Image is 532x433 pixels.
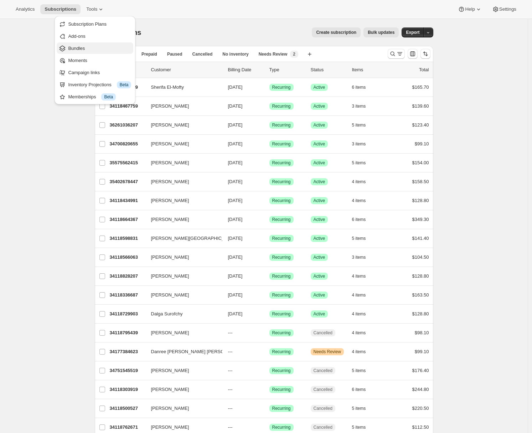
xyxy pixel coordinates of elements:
[314,330,332,336] span: Cancelled
[314,311,325,317] span: Active
[314,141,325,147] span: Active
[314,179,325,185] span: Active
[272,198,291,203] span: Recurring
[314,103,325,109] span: Active
[352,82,374,92] button: 6 items
[314,273,325,279] span: Active
[314,424,332,430] span: Cancelled
[110,309,429,319] div: 34118729903Dalga Surofchy[DATE]SuccessRecurringSuccessActive4 items$128.80
[272,387,291,392] span: Recurring
[110,310,145,318] p: 34118729903
[147,365,218,376] button: [PERSON_NAME]
[272,349,291,355] span: Recurring
[352,387,366,392] span: 6 items
[352,233,374,243] button: 5 items
[110,177,429,187] div: 35402678447[PERSON_NAME][DATE]SuccessRecurringSuccessActive4 items$158.50
[406,30,419,35] span: Export
[110,216,145,223] p: 34118664367
[412,103,429,109] span: $139.60
[412,179,429,184] span: $158.50
[151,122,189,129] span: [PERSON_NAME]
[314,217,325,222] span: Active
[110,254,145,261] p: 34118566063
[352,290,374,300] button: 4 items
[269,66,305,73] div: Type
[352,196,374,206] button: 4 items
[352,311,366,317] span: 4 items
[110,367,145,374] p: 34751545519
[151,103,189,110] span: [PERSON_NAME]
[86,6,97,12] span: Tools
[45,6,76,12] span: Subscriptions
[412,254,429,260] span: $104.50
[352,422,374,432] button: 5 items
[110,178,145,185] p: 35402678447
[412,387,429,392] span: $244.80
[228,198,243,203] span: [DATE]
[228,311,243,316] span: [DATE]
[110,329,145,336] p: 34118795439
[272,103,291,109] span: Recurring
[228,254,243,260] span: [DATE]
[110,158,429,168] div: 35575562415[PERSON_NAME][DATE]SuccessRecurringSuccessActive5 items$154.00
[151,367,189,374] span: [PERSON_NAME]
[363,27,399,37] button: Bulk updates
[147,176,218,187] button: [PERSON_NAME]
[314,236,325,241] span: Active
[110,66,429,73] div: IDCustomerBilling DateTypeStatusItemsTotal
[352,179,366,185] span: 4 items
[228,292,243,298] span: [DATE]
[110,292,145,299] p: 34118336687
[352,198,366,203] span: 4 items
[259,51,288,57] span: Needs Review
[151,66,222,73] p: Customer
[272,254,291,260] span: Recurring
[314,292,325,298] span: Active
[228,84,243,90] span: [DATE]
[151,178,189,185] span: [PERSON_NAME]
[228,179,243,184] span: [DATE]
[352,424,366,430] span: 5 items
[352,366,374,376] button: 5 items
[402,27,424,37] button: Export
[110,366,429,376] div: 34751545519[PERSON_NAME]---SuccessRecurringCancelled5 items$176.40
[68,33,85,39] span: Add-ons
[68,21,107,27] span: Subscription Plans
[352,254,366,260] span: 3 items
[110,82,429,92] div: 34522005679Sherifa El-Mofty[DATE]SuccessRecurringSuccessActive6 items$165.70
[151,140,189,148] span: [PERSON_NAME]
[147,119,218,131] button: [PERSON_NAME]
[151,254,189,261] span: [PERSON_NAME]
[272,179,291,185] span: Recurring
[228,406,233,411] span: ---
[352,217,366,222] span: 6 items
[412,198,429,203] span: $128.80
[228,387,233,392] span: ---
[110,386,145,393] p: 34118303919
[272,292,291,298] span: Recurring
[228,236,243,241] span: [DATE]
[110,120,429,130] div: 36261036207[PERSON_NAME][DATE]SuccessRecurringSuccessActive5 items$123.40
[314,122,325,128] span: Active
[147,233,218,244] button: [PERSON_NAME][GEOGRAPHIC_DATA]
[57,79,133,90] button: Inventory Projections
[151,310,183,318] span: Dalga Surofchy
[272,122,291,128] span: Recurring
[314,406,332,411] span: Cancelled
[147,403,218,414] button: [PERSON_NAME]
[352,252,374,262] button: 3 items
[352,158,374,168] button: 5 items
[412,217,429,222] span: $349.30
[272,330,291,336] span: Recurring
[352,160,366,166] span: 5 items
[228,330,233,335] span: ---
[352,120,374,130] button: 5 items
[110,271,429,281] div: 34118828207[PERSON_NAME][DATE]SuccessRecurringSuccessActive4 items$128.80
[151,84,184,91] span: Sherifa El-Mofty
[228,368,233,373] span: ---
[352,347,374,357] button: 4 items
[352,271,374,281] button: 4 items
[272,424,291,430] span: Recurring
[420,49,430,59] button: Sort the results
[192,51,213,57] span: Cancelled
